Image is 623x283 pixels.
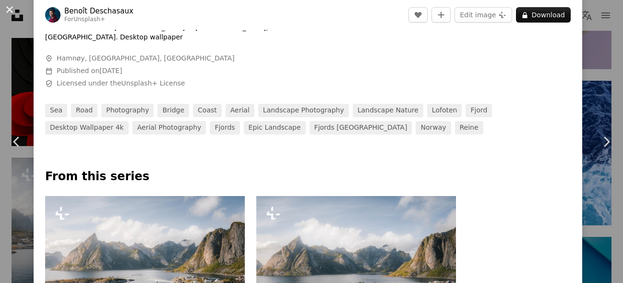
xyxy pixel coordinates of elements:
button: Edit image [455,7,512,23]
a: fjords [210,121,240,135]
span: Published on [57,67,122,74]
button: Like [408,7,428,23]
a: road [71,104,97,117]
button: Download [516,7,571,23]
a: reine [455,121,483,135]
a: landscape nature [353,104,423,117]
a: Unsplash+ [73,16,105,23]
a: photography [101,104,154,117]
time: November 10, 2022 at 1:52:24 PM GMT+6 [99,67,122,74]
a: a large body of water surrounded by mountains [256,258,456,267]
a: Unsplash+ License [121,79,185,87]
a: fjords [GEOGRAPHIC_DATA] [310,121,412,135]
a: sea [45,104,67,117]
a: desktop wallpaper 4k [45,121,129,135]
a: aerial [226,104,254,117]
p: From this series [45,169,571,185]
a: norway [416,121,451,135]
a: a body of water with mountains in the background [45,258,245,267]
p: Aerial drone view of [GEOGRAPHIC_DATA] in [GEOGRAPHIC_DATA], [GEOGRAPHIC_DATA]. Desktop wallpaper [45,23,333,42]
a: Benoît Deschasaux [64,6,133,16]
a: coast [193,104,222,117]
div: For [64,16,133,24]
a: bridge [157,104,189,117]
a: landscape photography [258,104,349,117]
span: Hamnøy, [GEOGRAPHIC_DATA], [GEOGRAPHIC_DATA] [57,54,235,63]
a: aerial photography [132,121,206,135]
a: Next [589,96,623,188]
a: epic landscape [244,121,306,135]
img: Go to Benoît Deschasaux's profile [45,7,60,23]
a: fjord [466,104,492,117]
span: Licensed under the [57,79,185,88]
button: Add to Collection [431,7,451,23]
a: lofoten [427,104,462,117]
